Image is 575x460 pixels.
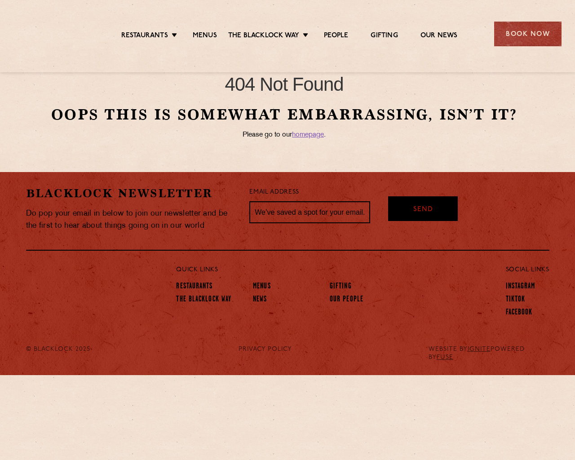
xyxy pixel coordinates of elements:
[330,282,352,291] a: Gifting
[249,201,370,224] input: We’ve saved a spot for your email...
[26,264,116,324] img: svg%3E
[176,282,212,291] a: Restaurants
[330,295,363,304] a: Our People
[465,305,494,324] img: svg%3E
[324,31,348,40] a: People
[26,208,236,232] p: Do pop your email in below to join our newsletter and be the first to hear about things going on ...
[13,9,89,59] img: svg%3E
[121,31,168,40] a: Restaurants
[506,264,549,276] p: Social Links
[253,282,271,291] a: Menus
[413,205,433,215] span: Send
[239,345,292,354] a: PRIVACY POLICY
[506,295,526,304] a: TikTok
[427,299,464,324] img: svg%3E
[176,295,231,304] a: The Blacklock Way
[494,22,562,46] div: Book Now
[35,106,533,124] h2: Oops this is somewhat embarrassing, isn’t it?
[228,31,299,40] a: The Blacklock Way
[253,295,267,304] a: News
[35,132,533,139] p: Please go to our .
[176,264,476,276] p: Quick Links
[193,31,217,40] a: Menus
[468,346,491,353] a: IGNITE
[26,186,236,201] h2: Blacklock Newsletter
[35,73,533,96] h1: 404 Not Found
[506,282,535,291] a: Instagram
[249,187,299,198] label: Email Address
[506,308,533,317] a: Facebook
[422,345,556,362] div: WEBSITE BY POWERED BY
[420,31,458,40] a: Our News
[437,354,453,361] a: FUSE
[19,345,109,362] div: © Blacklock 2025
[371,31,398,40] a: Gifting
[292,132,324,138] a: homepage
